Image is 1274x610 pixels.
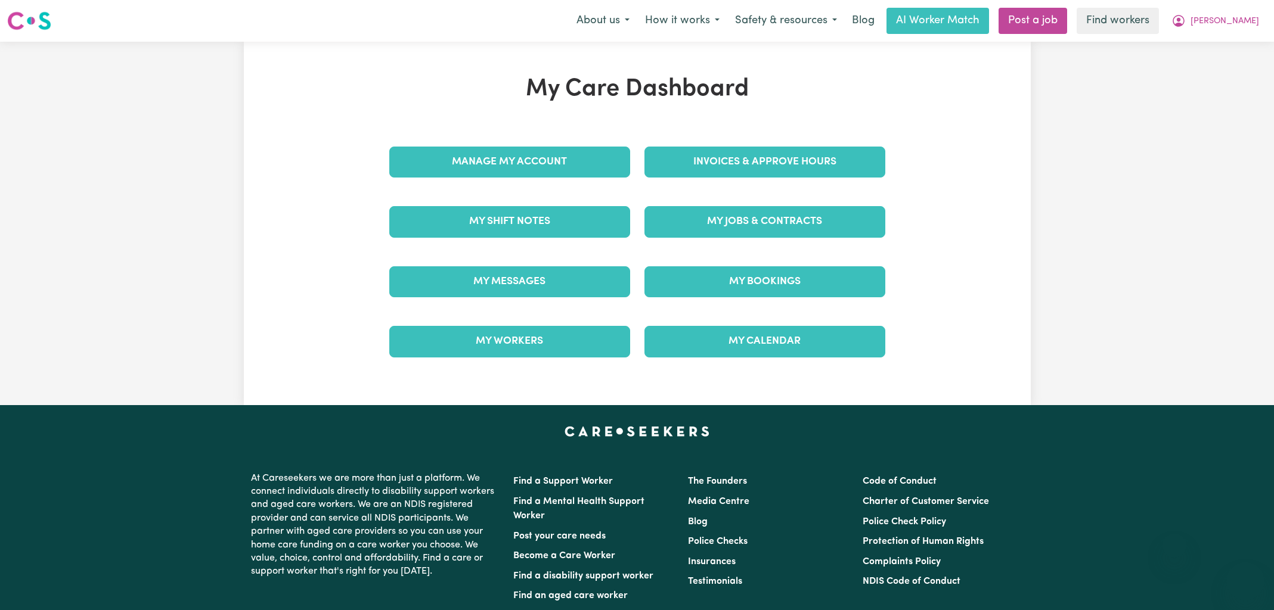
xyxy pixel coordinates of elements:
[644,326,885,357] a: My Calendar
[863,497,989,506] a: Charter of Customer Service
[513,591,628,600] a: Find an aged care worker
[644,147,885,178] a: Invoices & Approve Hours
[513,551,615,561] a: Become a Care Worker
[1226,562,1264,600] iframe: Button to launch messaging window
[688,577,742,586] a: Testimonials
[389,266,630,297] a: My Messages
[1164,8,1267,33] button: My Account
[565,427,709,436] a: Careseekers home page
[389,326,630,357] a: My Workers
[1191,15,1259,28] span: [PERSON_NAME]
[644,266,885,297] a: My Bookings
[688,537,748,546] a: Police Checks
[644,206,885,237] a: My Jobs & Contracts
[1163,534,1186,558] iframe: Close message
[863,517,946,527] a: Police Check Policy
[513,497,644,521] a: Find a Mental Health Support Worker
[863,557,941,567] a: Complaints Policy
[863,477,937,486] a: Code of Conduct
[389,206,630,237] a: My Shift Notes
[863,537,984,546] a: Protection of Human Rights
[688,497,749,506] a: Media Centre
[7,7,51,35] a: Careseekers logo
[382,75,892,104] h1: My Care Dashboard
[251,467,499,583] p: At Careseekers we are more than just a platform. We connect individuals directly to disability su...
[845,8,882,34] a: Blog
[863,577,960,586] a: NDIS Code of Conduct
[688,557,736,567] a: Insurances
[688,477,747,486] a: The Founders
[1077,8,1159,34] a: Find workers
[513,571,653,581] a: Find a disability support worker
[999,8,1067,34] a: Post a job
[886,8,989,34] a: AI Worker Match
[727,8,845,33] button: Safety & resources
[569,8,637,33] button: About us
[513,531,606,541] a: Post your care needs
[389,147,630,178] a: Manage My Account
[513,477,613,486] a: Find a Support Worker
[637,8,727,33] button: How it works
[7,10,51,32] img: Careseekers logo
[688,517,708,527] a: Blog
